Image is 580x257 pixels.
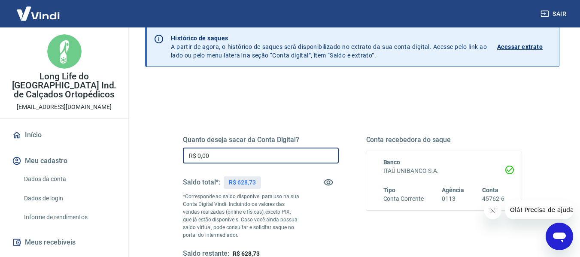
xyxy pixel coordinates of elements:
[229,178,256,187] p: R$ 628,73
[183,136,339,144] h5: Quanto deseja sacar da Conta Digital?
[10,0,66,27] img: Vindi
[47,34,82,69] img: 5f045995-847c-4e93-92d6-8f9fef94dfa3.jpeg
[546,223,573,250] iframe: Botão para abrir a janela de mensagens
[383,159,401,166] span: Banco
[383,187,396,194] span: Tipo
[482,194,504,203] h6: 45762-6
[484,202,501,219] iframe: Fechar mensagem
[7,72,121,99] p: Long Life do [GEOGRAPHIC_DATA] Ind. de Calçados Ortopédicos
[497,34,552,60] a: Acessar extrato
[442,187,464,194] span: Agência
[21,170,118,188] a: Dados da conta
[171,34,487,60] p: A partir de agora, o histórico de saques será disponibilizado no extrato da sua conta digital. Ac...
[10,126,118,145] a: Início
[366,136,522,144] h5: Conta recebedora do saque
[17,103,112,112] p: [EMAIL_ADDRESS][DOMAIN_NAME]
[183,178,220,187] h5: Saldo total*:
[10,233,118,252] button: Meus recebíveis
[5,6,72,13] span: Olá! Precisa de ajuda?
[171,34,487,42] p: Histórico de saques
[539,6,570,22] button: Sair
[442,194,464,203] h6: 0113
[482,187,498,194] span: Conta
[21,190,118,207] a: Dados de login
[183,193,300,239] p: *Corresponde ao saldo disponível para uso na sua Conta Digital Vindi. Incluindo os valores das ve...
[383,194,424,203] h6: Conta Corrente
[10,151,118,170] button: Meu cadastro
[21,209,118,226] a: Informe de rendimentos
[497,42,543,51] p: Acessar extrato
[233,250,260,257] span: R$ 628,73
[383,166,505,175] h6: ITAÚ UNIBANCO S.A.
[505,200,573,219] iframe: Mensagem da empresa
